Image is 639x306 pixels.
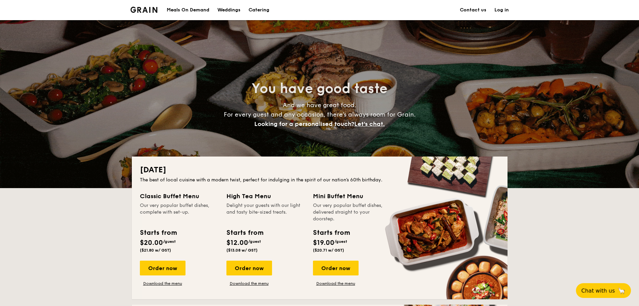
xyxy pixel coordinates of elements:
[163,239,176,244] span: /guest
[313,239,334,247] span: $19.00
[140,191,218,201] div: Classic Buffet Menu
[226,228,263,238] div: Starts from
[313,281,359,286] a: Download the menu
[140,248,171,253] span: ($21.80 w/ GST)
[618,287,626,295] span: 🦙
[140,261,185,275] div: Order now
[248,239,261,244] span: /guest
[130,7,158,13] a: Logotype
[226,191,305,201] div: High Tea Menu
[140,202,218,222] div: Our very popular buffet dishes, complete with set-up.
[224,101,416,128] span: And we have great food. For every guest and any occasion, there’s always room for Grain.
[313,202,391,222] div: Our very popular buffet dishes, delivered straight to your doorstep.
[576,283,631,298] button: Chat with us🦙
[254,120,354,128] span: Looking for a personalised touch?
[226,248,258,253] span: ($13.08 w/ GST)
[226,239,248,247] span: $12.00
[334,239,347,244] span: /guest
[140,165,499,175] h2: [DATE]
[226,281,272,286] a: Download the menu
[140,228,176,238] div: Starts from
[313,191,391,201] div: Mini Buffet Menu
[354,120,385,128] span: Let's chat.
[140,239,163,247] span: $20.00
[130,7,158,13] img: Grain
[581,288,615,294] span: Chat with us
[313,248,344,253] span: ($20.71 w/ GST)
[140,177,499,183] div: The best of local cuisine with a modern twist, perfect for indulging in the spirit of our nation’...
[226,202,305,222] div: Delight your guests with our light and tasty bite-sized treats.
[313,261,359,275] div: Order now
[226,261,272,275] div: Order now
[313,228,350,238] div: Starts from
[252,81,387,97] span: You have good taste
[140,281,185,286] a: Download the menu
